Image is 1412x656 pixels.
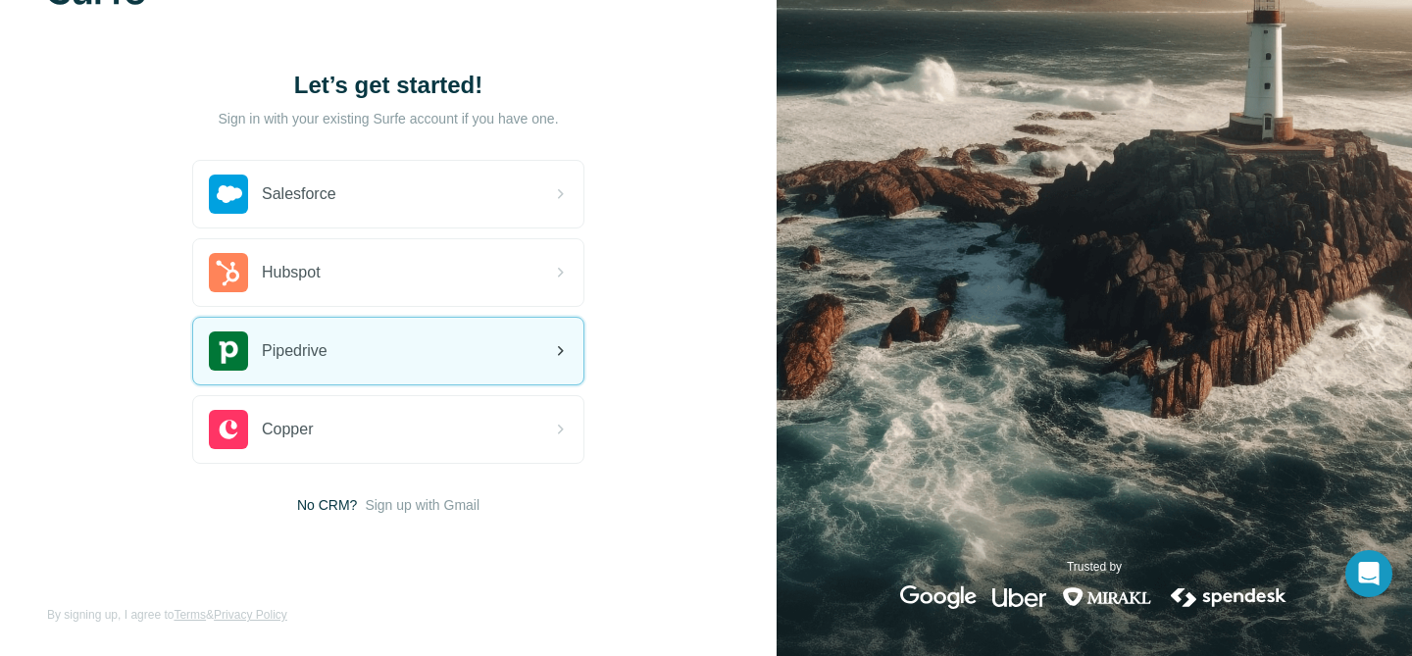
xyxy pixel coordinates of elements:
[900,585,977,609] img: google's logo
[192,70,584,101] h1: Let’s get started!
[365,495,479,515] button: Sign up with Gmail
[1067,558,1122,576] p: Trusted by
[209,331,248,371] img: pipedrive's logo
[209,410,248,449] img: copper's logo
[218,109,558,128] p: Sign in with your existing Surfe account if you have one.
[1062,585,1152,609] img: mirakl's logo
[214,608,287,622] a: Privacy Policy
[1345,550,1392,597] div: Open Intercom Messenger
[47,606,287,624] span: By signing up, I agree to &
[262,182,336,206] span: Salesforce
[262,339,328,363] span: Pipedrive
[262,418,313,441] span: Copper
[209,175,248,214] img: salesforce's logo
[174,608,206,622] a: Terms
[262,261,321,284] span: Hubspot
[297,495,357,515] span: No CRM?
[1168,585,1289,609] img: spendesk's logo
[992,585,1046,609] img: uber's logo
[209,253,248,292] img: hubspot's logo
